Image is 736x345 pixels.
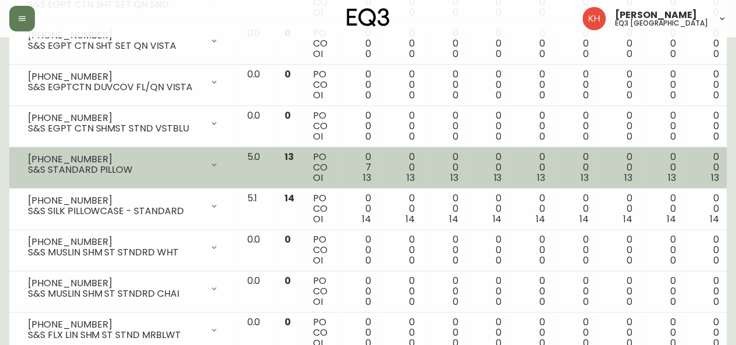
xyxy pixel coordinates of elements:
span: 0 [670,130,675,143]
div: 0 0 [390,193,415,225]
div: 0 0 [520,111,545,142]
span: 0 [670,88,675,102]
span: OI [313,130,323,143]
span: OI [313,88,323,102]
div: S&S EGPT CTN SHT SET QN VISTA [28,41,202,51]
td: 5.1 [237,188,275,230]
div: 0 0 [477,234,502,266]
span: 0 [409,47,415,61]
div: 0 0 [390,234,415,266]
div: [PHONE_NUMBER]S&S SILK PILLOWCASE - STANDARD [19,193,228,219]
div: 0 0 [694,69,719,101]
div: 0 0 [651,276,676,307]
span: OI [313,171,323,184]
div: S&S MUSLIN SHM ST STNDRD WHT [28,247,202,258]
div: S&S EGPT CTN SHMST STND VSTBLU [28,123,202,134]
div: 0 0 [520,234,545,266]
span: 0 [496,130,502,143]
div: 0 0 [651,152,676,183]
div: 0 0 [520,69,545,101]
div: 0 0 [651,69,676,101]
span: 13 [711,171,719,184]
div: [PHONE_NUMBER]S&S EGPTCTN DUVCOV FL/QN VISTA [19,69,228,95]
span: 0 [583,295,589,308]
div: 0 0 [520,28,545,59]
span: 14 [285,191,294,205]
span: 0 [365,254,371,267]
span: 0 [452,295,458,308]
span: 13 [581,171,589,184]
div: 0 0 [346,111,371,142]
span: 0 [452,254,458,267]
div: 0 0 [477,111,502,142]
div: 0 0 [346,276,371,307]
span: 14 [579,212,589,226]
div: 0 0 [477,69,502,101]
span: 0 [670,47,675,61]
span: 14 [536,212,545,226]
div: 0 0 [694,193,719,225]
span: 0 [627,254,632,267]
span: OI [313,295,323,308]
div: [PHONE_NUMBER] [28,72,202,82]
div: [PHONE_NUMBER]S&S FLX LIN SHM ST STND MRBLWT [19,317,228,343]
div: 0 0 [607,69,632,101]
div: 0 0 [520,276,545,307]
span: 0 [285,274,291,287]
span: 0 [583,88,589,102]
div: 0 0 [433,276,458,307]
span: 0 [539,88,545,102]
div: [PHONE_NUMBER]S&S MUSLIN SHM ST STNDRD CHAI [19,276,228,301]
div: [PHONE_NUMBER] [28,154,202,165]
div: 0 0 [564,234,589,266]
span: OI [313,254,323,267]
span: 0 [627,130,632,143]
span: 0 [496,47,502,61]
div: [PHONE_NUMBER]S&S STANDARD PILLOW [19,152,228,177]
span: 13 [624,171,632,184]
div: 0 0 [390,28,415,59]
div: 0 0 [564,28,589,59]
div: 0 0 [433,111,458,142]
span: 14 [666,212,675,226]
span: 0 [496,88,502,102]
div: S&S STANDARD PILLOW [28,165,202,175]
td: 0.0 [237,230,275,271]
span: 0 [539,254,545,267]
div: 0 0 [390,276,415,307]
span: 14 [362,212,371,226]
div: 0 0 [607,28,632,59]
div: 0 7 [346,152,371,183]
div: 0 0 [607,234,632,266]
span: 0 [670,295,675,308]
span: 0 [713,130,719,143]
td: 0.0 [237,271,275,312]
span: 0 [452,130,458,143]
span: 14 [406,212,415,226]
span: 0 [365,295,371,308]
div: 0 0 [433,193,458,225]
div: [PHONE_NUMBER]S&S EGPT CTN SHT SET QN VISTA [19,28,228,54]
div: 0 0 [433,28,458,59]
div: 0 0 [477,152,502,183]
span: 0 [285,233,291,246]
div: [PHONE_NUMBER] [28,237,202,247]
div: 0 0 [694,152,719,183]
span: 0 [452,88,458,102]
div: 0 0 [607,276,632,307]
span: 0 [365,47,371,61]
div: [PHONE_NUMBER]S&S EGPT CTN SHMST STND VSTBLU [19,111,228,136]
div: 0 0 [433,152,458,183]
span: 0 [583,130,589,143]
div: 0 0 [694,111,719,142]
div: 0 0 [390,152,415,183]
div: S&S EGPTCTN DUVCOV FL/QN VISTA [28,82,202,93]
div: [PHONE_NUMBER] [28,113,202,123]
div: [PHONE_NUMBER]S&S MUSLIN SHM ST STNDRD WHT [19,234,228,260]
span: 14 [710,212,719,226]
div: 0 0 [564,69,589,101]
span: 0 [713,47,719,61]
span: 13 [363,171,371,184]
div: 0 0 [433,234,458,266]
span: 0 [285,109,291,122]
